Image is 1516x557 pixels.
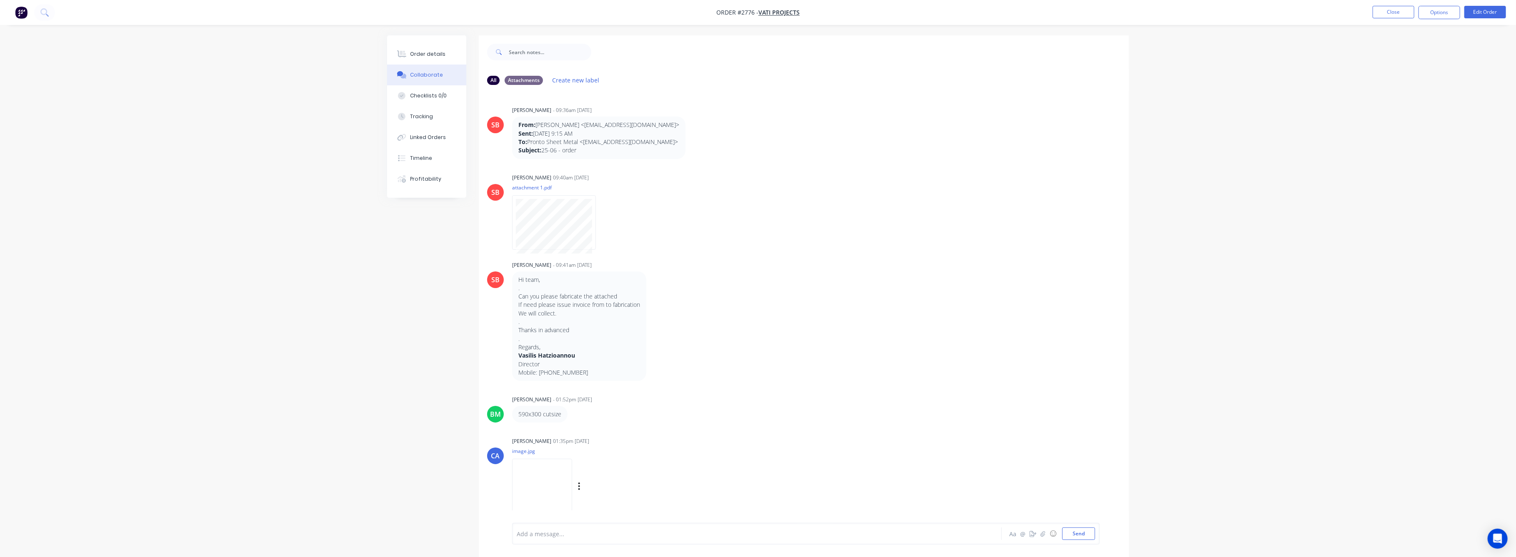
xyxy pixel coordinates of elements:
div: [PERSON_NAME] [512,174,551,182]
p: Thanks in advanced [518,326,640,334]
div: [PERSON_NAME] [512,261,551,269]
button: Checklists 0/0 [387,85,466,106]
button: Edit Order [1464,6,1506,18]
p: Director [518,360,640,368]
p: 590x300 cutsize [518,410,561,418]
button: Create new label [548,75,604,86]
button: Profitability [387,169,466,189]
div: BM [490,409,501,419]
button: Options [1418,6,1460,19]
div: SB [491,187,500,197]
p: image.jpg [512,448,665,455]
button: @ [1018,529,1028,539]
div: [PERSON_NAME] [512,107,551,114]
p: [PERSON_NAME] <[EMAIL_ADDRESS][DOMAIN_NAME]> [DATE] 9:15 AM Pronto Sheet Metal <[EMAIL_ADDRESS][D... [518,121,679,154]
p: If need please issue invoice from to fabrication [518,301,640,309]
p: Hi team, [518,276,640,284]
p: We will collect. [518,309,640,318]
button: Tracking [387,106,466,127]
div: Profitability [410,175,442,183]
div: 09:40am [DATE] [553,174,589,182]
span: Order #2776 - [716,9,758,17]
p: . [518,284,640,292]
a: Vati Projects [758,9,800,17]
p: . [518,318,640,326]
div: Linked Orders [410,134,446,141]
button: Collaborate [387,65,466,85]
div: [PERSON_NAME] [512,396,551,403]
button: ☺ [1048,529,1058,539]
p: attachment 1.pdf [512,184,604,191]
strong: Subject: [518,146,541,154]
button: Order details [387,44,466,65]
input: Search notes... [509,44,591,60]
p: Mobile: [PHONE_NUMBER] [518,368,640,377]
div: 01:35pm [DATE] [553,438,589,445]
div: Timeline [410,154,433,162]
strong: Vasilis Hatzioannou [518,351,575,359]
div: Checklists 0/0 [410,92,447,99]
div: - 09:41am [DATE] [553,261,592,269]
button: Linked Orders [387,127,466,148]
div: SB [491,275,500,285]
div: [PERSON_NAME] [512,438,551,445]
p: Can you please fabricate the attached [518,292,640,301]
p: . [518,335,640,343]
div: - 09:36am [DATE] [553,107,592,114]
button: Send [1062,527,1095,540]
button: Timeline [387,148,466,169]
div: Order details [410,50,446,58]
strong: To: [518,138,527,146]
button: Aa [1008,529,1018,539]
div: - 01:52pm [DATE] [553,396,592,403]
button: Close [1373,6,1414,18]
div: CA [491,451,500,461]
div: Tracking [410,113,433,120]
div: Attachments [505,76,543,85]
div: Open Intercom Messenger [1488,529,1508,549]
strong: From: [518,121,535,129]
div: SB [491,120,500,130]
strong: Sent: [518,129,533,137]
div: Collaborate [410,71,443,79]
p: Regards, [518,343,640,351]
img: Factory [15,6,28,19]
div: All [487,76,500,85]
